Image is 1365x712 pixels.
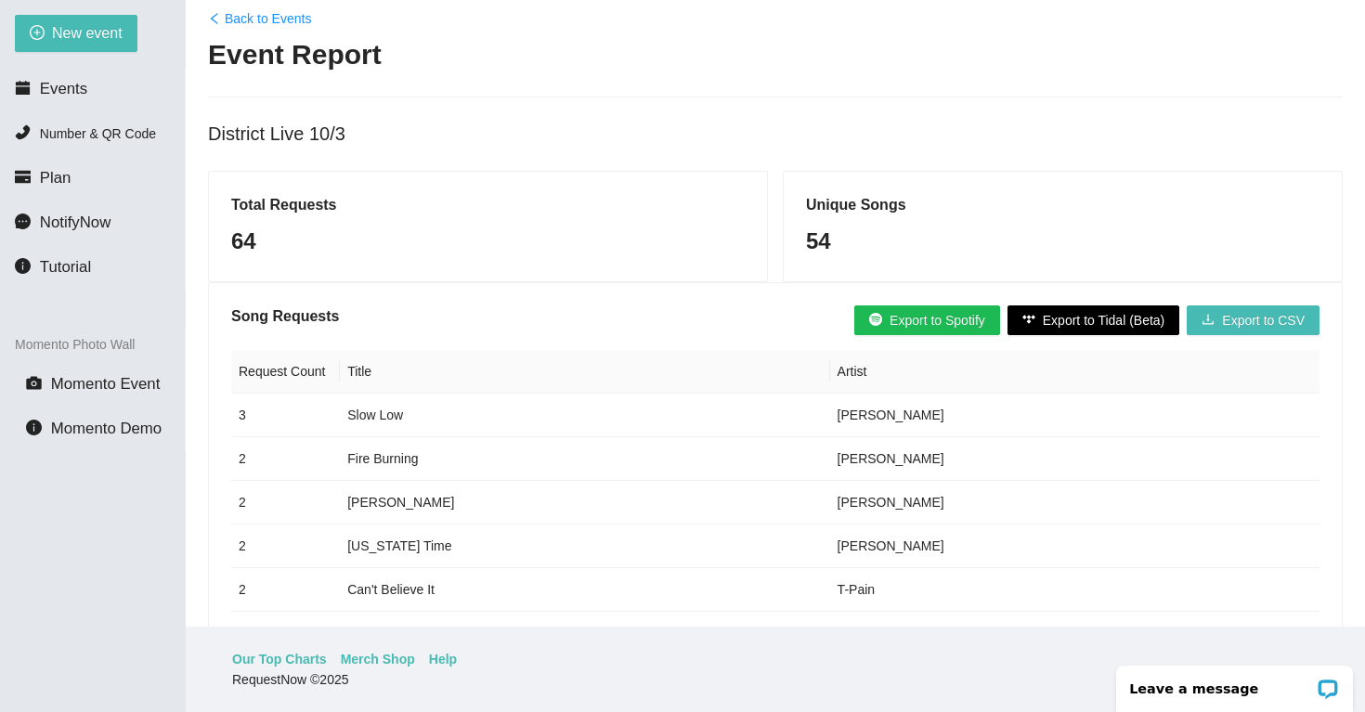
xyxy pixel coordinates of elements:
td: [PERSON_NAME] [340,481,829,524]
span: phone [15,124,31,140]
td: 2 [231,481,340,524]
div: District Live 10/3 [208,120,1343,149]
td: 2 [231,524,340,568]
td: [PERSON_NAME] [830,481,1319,524]
td: [US_STATE] Time [340,524,829,568]
span: left [208,12,221,25]
span: message [15,214,31,229]
td: [PERSON_NAME] [830,524,1319,568]
span: Export to CSV [1222,310,1305,330]
td: Slow Low [340,394,829,437]
td: 2 [231,437,340,481]
span: Export to Spotify [890,310,985,330]
span: Momento Demo [51,420,162,437]
td: 3 [340,612,829,655]
button: plus-circleNew event [15,15,137,52]
td: Can't Believe It [340,568,829,612]
h5: Unique Songs [806,194,1319,216]
span: Export to Tidal (Beta) [1043,310,1165,330]
iframe: LiveChat chat widget [1104,654,1365,712]
button: downloadExport to CSV [1187,305,1319,335]
div: 54 [806,224,1319,259]
td: T-Pain [830,568,1319,612]
h5: Total Requests [231,194,745,216]
td: 3 [231,394,340,437]
div: RequestNow © 2025 [232,669,1314,690]
span: info-circle [15,258,31,274]
td: [PERSON_NAME] [830,394,1319,437]
span: Plan [40,169,71,187]
span: New event [52,21,123,45]
h2: Event Report [208,36,1343,74]
th: Artist [830,350,1319,394]
td: Fire Burning [340,437,829,481]
a: Merch Shop [341,649,415,669]
span: plus-circle [30,25,45,43]
th: Title [340,350,829,394]
span: download [1202,313,1215,328]
a: Our Top Charts [232,649,327,669]
span: Tutorial [40,258,91,276]
h5: Song Requests [231,305,339,328]
button: Export to Tidal (Beta) [1007,305,1180,335]
span: Events [40,80,87,97]
td: 2 [231,612,340,655]
td: [PERSON_NAME] [830,612,1319,655]
div: 64 [231,224,745,259]
td: [PERSON_NAME] [830,437,1319,481]
span: camera [26,375,42,391]
span: Number & QR Code [40,126,156,141]
span: NotifyNow [40,214,110,231]
button: Export to Spotify [854,305,1000,335]
th: Request Count [231,350,340,394]
span: info-circle [26,420,42,435]
td: 2 [231,568,340,612]
span: calendar [15,80,31,96]
span: credit-card [15,169,31,185]
span: Momento Event [51,375,161,393]
a: leftBack to Events [208,8,311,29]
a: Help [429,649,457,669]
